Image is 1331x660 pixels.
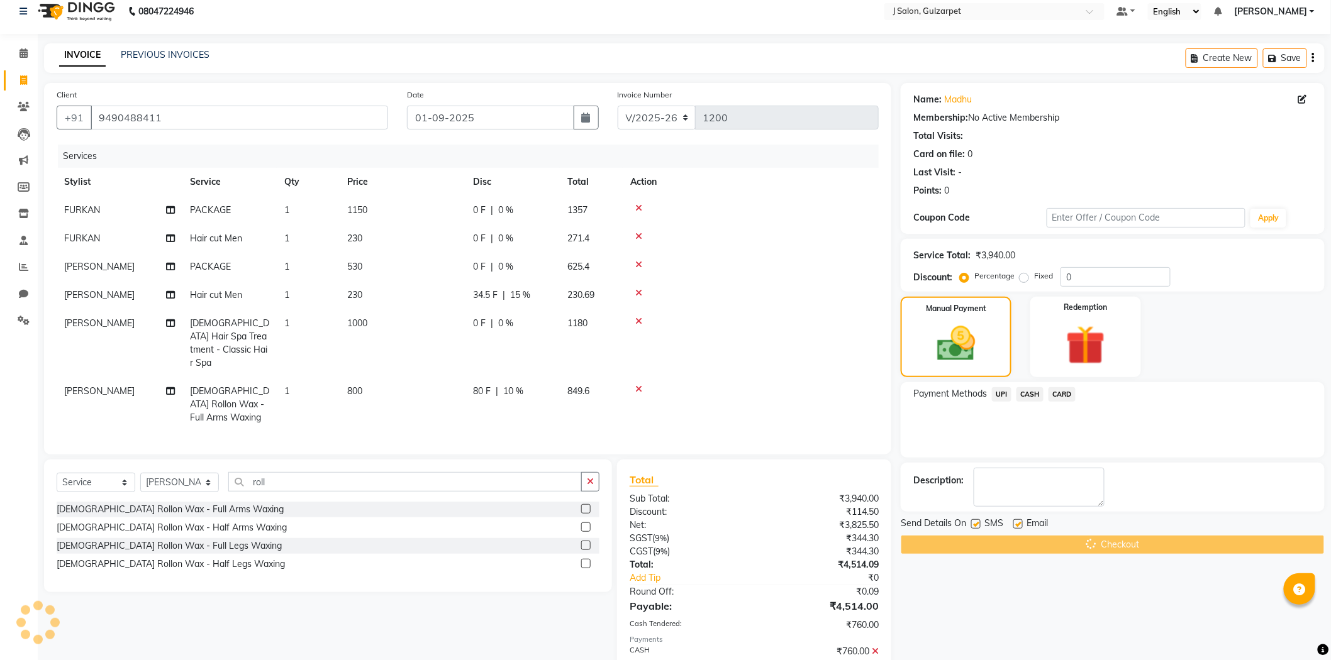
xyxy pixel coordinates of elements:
div: ₹344.30 [754,545,888,558]
div: Sub Total: [620,492,754,505]
span: [PERSON_NAME] [1234,5,1307,18]
div: Net: [620,519,754,532]
div: Card on file: [913,148,965,161]
a: PREVIOUS INVOICES [121,49,209,60]
th: Stylist [57,168,182,196]
a: Add Tip [620,571,777,585]
span: 0 F [473,232,486,245]
span: [PERSON_NAME] [64,317,135,329]
div: Discount: [913,271,952,284]
span: 80 F [473,385,491,398]
div: Payable: [620,598,754,613]
div: Discount: [620,505,754,519]
div: ₹0.09 [754,585,888,598]
span: [PERSON_NAME] [64,385,135,397]
div: ₹760.00 [754,645,888,658]
span: 230.69 [567,289,594,300]
span: | [491,232,493,245]
span: 9% [655,533,667,543]
input: Search by Name/Mobile/Email/Code [91,106,388,129]
span: [DEMOGRAPHIC_DATA] Rollon Wax - Full Arms Waxing [190,385,269,423]
div: ₹4,514.00 [754,598,888,613]
div: Points: [913,184,942,197]
span: 0 % [498,317,513,330]
div: Membership: [913,111,968,124]
div: Services [58,145,888,168]
span: FURKAN [64,233,100,244]
span: Payment Methods [913,387,987,400]
span: 0 F [473,260,486,273]
div: 0 [967,148,972,161]
div: Service Total: [913,249,971,262]
span: Total [630,473,659,487]
div: Coupon Code [913,211,1046,224]
th: Service [182,168,277,196]
span: CARD [1049,387,1076,402]
div: No Active Membership [913,111,1312,124]
span: 530 [347,261,362,272]
th: Qty [277,168,340,196]
div: ₹4,514.09 [754,558,888,571]
span: | [491,317,493,330]
button: Save [1263,48,1307,68]
span: CGST [630,546,653,557]
span: | [491,260,493,273]
span: Hair cut Men [190,233,242,244]
div: [DEMOGRAPHIC_DATA] Rollon Wax - Full Arms Waxing [57,503,284,516]
span: 0 F [473,204,486,217]
div: - [958,166,962,179]
input: Enter Offer / Coupon Code [1047,208,1246,228]
label: Client [57,89,77,101]
span: 10 % [503,385,523,398]
button: +91 [57,106,92,129]
a: Madhu [944,93,972,106]
span: PACKAGE [190,204,231,216]
span: 800 [347,385,362,397]
img: _gift.svg [1054,321,1118,370]
span: 0 % [498,232,513,245]
span: FURKAN [64,204,100,216]
div: Total Visits: [913,129,963,143]
div: ( ) [620,545,754,558]
span: 1 [284,385,289,397]
label: Invoice Number [618,89,672,101]
div: [DEMOGRAPHIC_DATA] Rollon Wax - Half Arms Waxing [57,521,287,534]
div: [DEMOGRAPHIC_DATA] Rollon Wax - Half Legs Waxing [57,558,285,571]
span: UPI [992,387,1011,402]
span: | [503,289,505,302]
th: Price [340,168,465,196]
span: 230 [347,289,362,300]
label: Fixed [1034,270,1053,282]
label: Date [407,89,424,101]
button: Apply [1250,209,1286,228]
span: 1 [284,204,289,216]
span: 0 F [473,317,486,330]
div: Name: [913,93,942,106]
div: CASH [620,645,754,658]
span: [DEMOGRAPHIC_DATA] Hair Spa Treatment - Classic Hair Spa [190,317,269,368]
span: 34.5 F [473,289,498,302]
span: 1 [284,261,289,272]
span: 1150 [347,204,367,216]
div: Total: [620,558,754,571]
div: Last Visit: [913,166,955,179]
div: ₹0 [777,571,889,585]
span: [PERSON_NAME] [64,261,135,272]
label: Redemption [1064,302,1108,313]
span: | [496,385,498,398]
span: Hair cut Men [190,289,242,300]
span: [PERSON_NAME] [64,289,135,300]
button: Create New [1186,48,1258,68]
span: Email [1027,517,1048,532]
div: ₹760.00 [754,619,888,632]
span: SMS [984,517,1003,532]
span: | [491,204,493,217]
div: Cash Tendered: [620,619,754,632]
span: 1180 [567,317,588,329]
span: 9% [655,546,667,556]
span: 625.4 [567,261,589,272]
span: CASH [1016,387,1044,402]
span: PACKAGE [190,261,231,272]
span: SGST [630,532,652,544]
div: ₹3,825.50 [754,519,888,532]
